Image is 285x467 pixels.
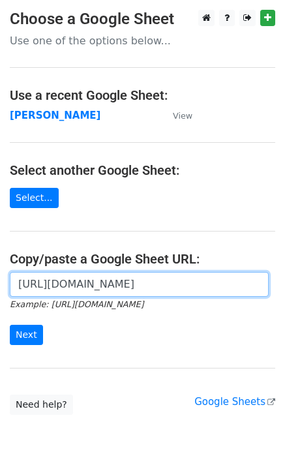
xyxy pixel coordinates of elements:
[10,34,275,48] p: Use one of the options below...
[194,396,275,408] a: Google Sheets
[173,111,192,121] small: View
[10,188,59,208] a: Select...
[160,110,192,121] a: View
[10,325,43,345] input: Next
[10,110,100,121] a: [PERSON_NAME]
[10,299,143,309] small: Example: [URL][DOMAIN_NAME]
[10,162,275,178] h4: Select another Google Sheet:
[10,395,73,415] a: Need help?
[10,272,269,297] input: Paste your Google Sheet URL here
[10,10,275,29] h3: Choose a Google Sheet
[10,87,275,103] h4: Use a recent Google Sheet:
[10,251,275,267] h4: Copy/paste a Google Sheet URL:
[220,404,285,467] iframe: Chat Widget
